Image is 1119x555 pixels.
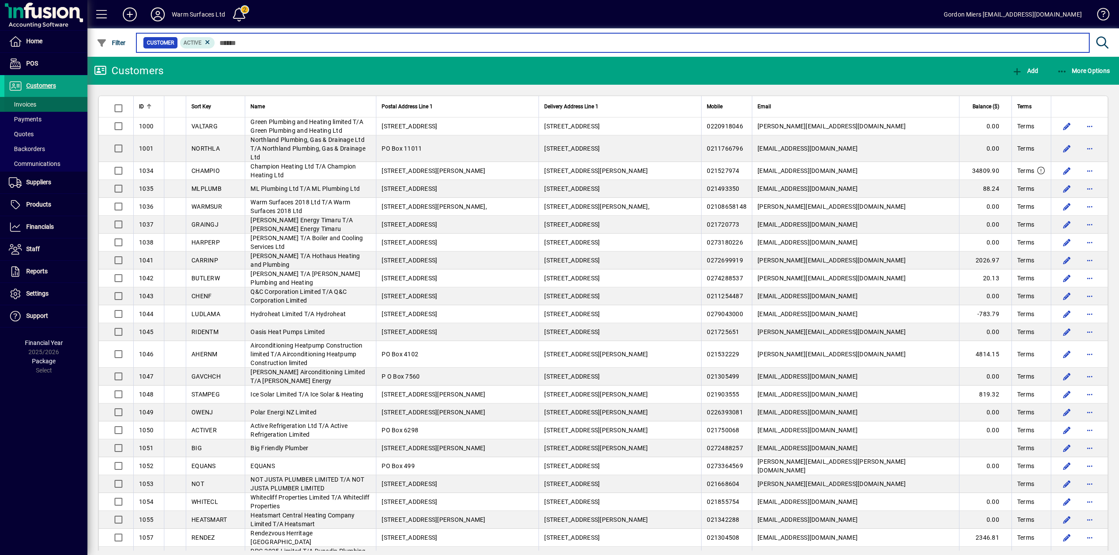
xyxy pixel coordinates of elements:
span: PO Box 11011 [382,145,422,152]
button: Edit [1060,119,1074,133]
span: [STREET_ADDRESS] [544,462,600,469]
td: 4814.15 [959,341,1011,368]
td: 2026.97 [959,252,1011,269]
span: 021903555 [707,391,739,398]
div: Mobile [707,102,747,111]
td: -783.79 [959,305,1011,323]
span: [STREET_ADDRESS] [382,221,437,228]
span: Postal Address Line 1 [382,102,433,111]
span: 1043 [139,293,153,300]
span: 021855754 [707,498,739,505]
span: Terms [1017,390,1034,399]
button: More options [1083,387,1097,401]
span: Active Refrigeration Ltd T/A Active Refrigeration Limited [250,422,348,438]
td: 0.00 [959,368,1011,386]
button: Profile [144,7,172,22]
span: 0279043000 [707,310,743,317]
a: Financials [4,216,87,238]
span: Support [26,312,48,319]
span: [STREET_ADDRESS][PERSON_NAME] [544,427,648,434]
span: [STREET_ADDRESS][PERSON_NAME] [382,516,485,523]
span: Airconditioning Heatpump Construction limited T/A Airconditioning Heatpump Construction limited [250,342,362,366]
span: Terms [1017,497,1034,506]
span: ACTIVER [191,427,217,434]
span: HARPERP [191,239,220,246]
span: Name [250,102,265,111]
button: Edit [1060,141,1074,155]
span: [PERSON_NAME][EMAIL_ADDRESS][PERSON_NAME][DOMAIN_NAME] [758,458,906,474]
span: Big Friendly Plumber [250,445,308,452]
td: 0.00 [959,216,1011,234]
span: [STREET_ADDRESS][PERSON_NAME] [382,167,485,174]
td: 20.13 [959,269,1011,287]
span: [PERSON_NAME][EMAIL_ADDRESS][DOMAIN_NAME] [758,351,906,358]
span: [STREET_ADDRESS] [544,239,600,246]
span: 021725651 [707,328,739,335]
span: 0272699919 [707,257,743,264]
span: Terms [1017,144,1034,153]
span: Terms [1017,238,1034,247]
button: Edit [1060,423,1074,437]
span: GRAINGJ [191,221,219,228]
span: [STREET_ADDRESS] [544,310,600,317]
span: [STREET_ADDRESS] [382,239,437,246]
span: 021305499 [707,373,739,380]
span: [STREET_ADDRESS][PERSON_NAME] [382,391,485,398]
span: [STREET_ADDRESS][PERSON_NAME] [544,351,648,358]
span: Terms [1017,350,1034,359]
button: Edit [1060,477,1074,491]
button: Edit [1060,235,1074,249]
span: Communications [9,160,60,167]
span: [STREET_ADDRESS][PERSON_NAME] [544,445,648,452]
span: [STREET_ADDRESS] [544,145,600,152]
div: Balance ($) [965,102,1007,111]
span: [STREET_ADDRESS] [382,328,437,335]
span: Terms [1017,426,1034,434]
button: More options [1083,164,1097,178]
span: Terms [1017,310,1034,318]
button: Filter [94,35,128,51]
span: [EMAIL_ADDRESS][DOMAIN_NAME] [758,293,858,300]
span: CHENF [191,293,212,300]
span: 1049 [139,409,153,416]
span: ML Plumbing Ltd T/A ML Plumbing Ltd [250,185,360,192]
span: CHAMPIO [191,167,220,174]
span: HEATSMART [191,516,227,523]
span: NORTHLA [191,145,220,152]
span: BUTLERW [191,275,220,282]
span: EQUANS [250,462,275,469]
span: Ice Solar Limited T/A Ice Solar & Heating [250,391,363,398]
span: [STREET_ADDRESS] [544,373,600,380]
span: Staff [26,245,40,252]
a: Communications [4,156,87,171]
span: Delivery Address Line 1 [544,102,598,111]
button: More options [1083,119,1097,133]
span: 1044 [139,310,153,317]
td: 0.00 [959,135,1011,162]
a: Settings [4,283,87,305]
span: [STREET_ADDRESS] [544,275,600,282]
span: [STREET_ADDRESS] [382,293,437,300]
button: More options [1083,325,1097,339]
td: 88.24 [959,180,1011,198]
td: 0.00 [959,493,1011,511]
span: Terms [1017,122,1034,131]
span: [STREET_ADDRESS][PERSON_NAME] [544,516,648,523]
td: 0.00 [959,403,1011,421]
span: More Options [1057,67,1110,74]
td: 0.00 [959,198,1011,216]
span: OWENJ [191,409,213,416]
button: More options [1083,141,1097,155]
span: 021527974 [707,167,739,174]
button: Edit [1060,289,1074,303]
span: Terms [1017,408,1034,417]
button: Edit [1060,325,1074,339]
span: [STREET_ADDRESS] [382,123,437,130]
span: 0220918046 [707,123,743,130]
a: Quotes [4,127,87,141]
span: [PERSON_NAME][EMAIL_ADDRESS][DOMAIN_NAME] [758,203,906,210]
span: Add [1012,67,1038,74]
td: 0.00 [959,421,1011,439]
button: More options [1083,200,1097,214]
span: Terms [1017,479,1034,488]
